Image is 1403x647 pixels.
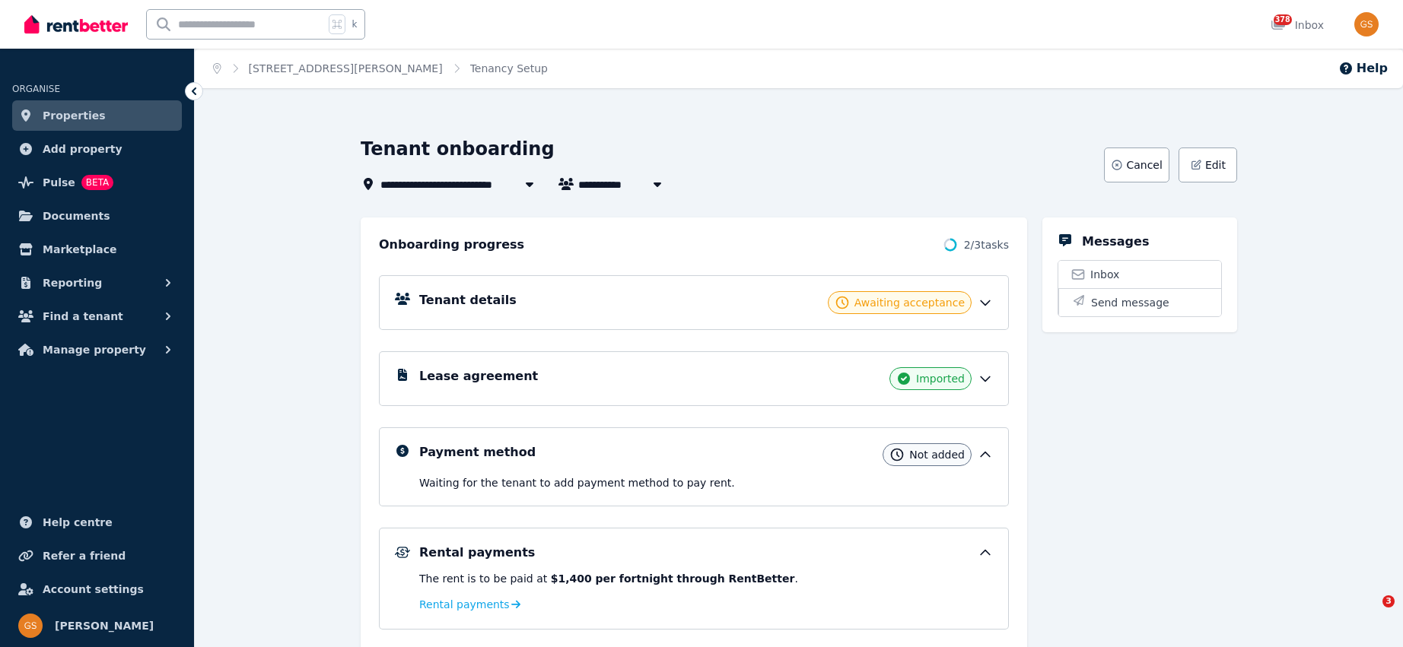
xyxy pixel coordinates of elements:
[12,268,182,298] button: Reporting
[1126,157,1162,173] span: Cancel
[361,137,555,161] h1: Tenant onboarding
[1338,59,1388,78] button: Help
[43,173,75,192] span: Pulse
[43,513,113,531] span: Help centre
[12,574,182,604] a: Account settings
[43,547,126,565] span: Refer a friend
[1104,147,1169,182] button: Cancel
[12,335,182,365] button: Manage property
[916,371,965,386] span: Imported
[395,547,410,558] img: Rental Payments
[12,507,182,538] a: Help centre
[12,84,60,94] span: ORGANISE
[909,447,965,462] span: Not added
[24,13,128,36] img: RentBetter
[964,237,1009,252] span: 2 / 3 tasks
[419,367,538,385] h5: Lease agreement
[470,61,548,76] span: Tenancy Setup
[419,597,520,612] a: Rental payments
[419,597,510,612] span: Rental payments
[55,617,154,635] span: [PERSON_NAME]
[43,207,110,225] span: Documents
[1382,595,1395,607] span: 3
[1058,261,1221,288] a: Inbox
[12,167,182,198] a: PulseBETA
[854,295,965,310] span: Awaiting acceptance
[12,134,182,164] a: Add property
[419,544,535,562] h5: Rental payments
[12,301,182,331] button: Find a tenant
[1274,14,1292,25] span: 378
[419,475,993,490] p: Waiting for the tenant to add payment method to pay rent .
[18,614,43,638] img: Gabriel Sarajinsky
[1351,595,1388,632] iframe: Intercom live chat
[1091,295,1169,310] span: Send message
[12,201,182,231] a: Documents
[1354,12,1379,36] img: Gabriel Sarajinsky
[43,274,102,292] span: Reporting
[43,106,106,125] span: Properties
[1082,233,1149,251] h5: Messages
[12,234,182,265] a: Marketplace
[1058,288,1221,316] button: Send message
[1179,147,1237,182] button: Edit
[419,443,536,461] h5: Payment method
[43,240,116,258] span: Marketplace
[12,541,182,571] a: Refer a friend
[352,18,357,30] span: k
[249,62,443,75] a: [STREET_ADDRESS][PERSON_NAME]
[12,100,182,131] a: Properties
[419,291,517,309] h5: Tenant details
[195,49,566,88] nav: Breadcrumb
[1205,157,1226,173] span: Edit
[81,175,113,190] span: BETA
[379,236,524,254] h2: Onboarding progress
[1271,17,1324,33] div: Inbox
[43,307,123,325] span: Find a tenant
[551,572,795,585] b: $1,400 per fortnight through RentBetter
[1090,267,1119,282] span: Inbox
[43,140,122,158] span: Add property
[419,571,993,586] p: The rent is to be paid at .
[43,341,146,359] span: Manage property
[43,580,144,598] span: Account settings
